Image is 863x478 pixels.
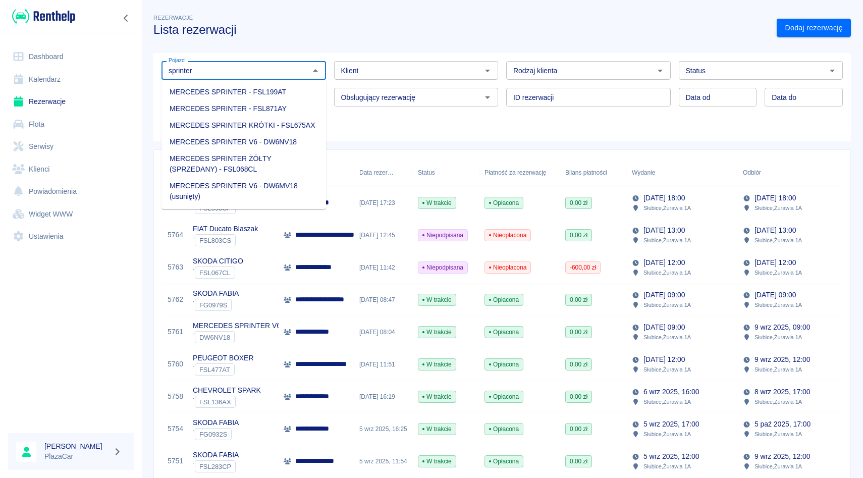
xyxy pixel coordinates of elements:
[754,419,811,430] p: 5 paź 2025, 17:00
[8,45,134,68] a: Dashboard
[566,328,591,337] span: 0,00 zł
[479,158,560,187] div: Płatność za rezerwację
[169,57,185,64] label: Pojazd
[777,19,851,37] a: Dodaj rezerwację
[566,392,591,401] span: 0,00 zł
[8,135,134,158] a: Serwisy
[279,158,354,187] div: Klient
[485,231,530,240] span: Nieopłacona
[195,237,235,244] span: FSL803CS
[418,231,467,240] span: Niepodpisana
[193,363,253,376] div: `
[195,269,235,277] span: FSL067CL
[566,198,591,207] span: 0,00 zł
[161,150,326,178] li: MERCEDES SPRINTER ŻÓŁTY (SPRZEDANY) - FSL068CL
[168,456,183,466] a: 5751
[485,392,523,401] span: Opłacona
[643,333,691,342] p: Słubice , Żurawia 1A
[12,8,75,25] img: Renthelp logo
[480,90,495,104] button: Otwórz
[643,257,685,268] p: [DATE] 12:00
[643,462,691,471] p: Słubice , Żurawia 1A
[8,203,134,226] a: Widget WWW
[485,424,523,434] span: Opłacona
[643,451,699,462] p: 5 wrz 2025, 12:00
[168,423,183,434] a: 5754
[168,230,183,240] a: 5764
[354,219,413,251] div: [DATE] 12:45
[44,451,109,462] p: PlazaCar
[418,392,456,401] span: W trakcie
[643,419,699,430] p: 5 wrz 2025, 17:00
[418,295,456,304] span: W trakcie
[643,387,699,397] p: 6 wrz 2025, 16:00
[643,430,691,439] p: Słubice , Żurawia 1A
[354,187,413,219] div: [DATE] 17:23
[193,450,239,460] p: SKODA FABIA
[354,316,413,348] div: [DATE] 08:04
[761,166,775,180] button: Sort
[632,158,655,187] div: Wydanie
[754,203,802,213] p: Słubice , Żurawia 1A
[754,290,796,300] p: [DATE] 09:00
[193,288,239,299] p: SKODA FABIA
[168,262,183,273] a: 5763
[754,225,796,236] p: [DATE] 13:00
[679,88,757,107] input: DD.MM.YYYY
[754,365,802,374] p: Słubice , Żurawia 1A
[643,365,691,374] p: Słubice , Żurawia 1A
[643,268,691,277] p: Słubice , Żurawia 1A
[195,431,231,438] span: FG0932S
[643,354,685,365] p: [DATE] 12:00
[418,360,456,369] span: W trakcie
[413,158,479,187] div: Status
[8,113,134,136] a: Flota
[161,100,326,117] li: MERCEDES SPRINTER - FSL871AY
[354,445,413,477] div: 5 wrz 2025, 11:54
[643,203,691,213] p: Słubice , Żurawia 1A
[161,84,326,100] li: MERCEDES SPRINTER - FSL199AT
[754,430,802,439] p: Słubice , Żurawia 1A
[195,366,234,374] span: FSL477AT
[484,158,547,187] div: Płatność za rezerwację
[754,268,802,277] p: Słubice , Żurawia 1A
[560,158,627,187] div: Bilans płatności
[485,360,523,369] span: Opłacona
[394,166,408,180] button: Sort
[485,457,523,466] span: Opłacona
[193,321,281,331] p: MERCEDES SPRINTER V6
[754,397,802,406] p: Słubice , Żurawia 1A
[643,300,691,309] p: Słubice , Żurawia 1A
[168,327,183,337] a: 5761
[738,158,849,187] div: Odbiór
[643,290,685,300] p: [DATE] 09:00
[754,354,810,365] p: 9 wrz 2025, 12:00
[418,198,456,207] span: W trakcie
[754,300,802,309] p: Słubice , Żurawia 1A
[195,463,235,470] span: FSL283CP
[193,385,261,396] p: CHEVROLET SPARK
[565,158,607,187] div: Bilans płatności
[168,294,183,305] a: 5762
[8,180,134,203] a: Powiadomienia
[161,178,326,205] li: MERCEDES SPRINTER V6 - DW6MV18 (usunięty)
[653,64,667,78] button: Otwórz
[193,299,239,311] div: `
[566,457,591,466] span: 0,00 zł
[643,397,691,406] p: Słubice , Żurawia 1A
[354,251,413,284] div: [DATE] 11:42
[308,64,322,78] button: Zamknij
[485,198,523,207] span: Opłacona
[354,284,413,316] div: [DATE] 08:47
[480,64,495,78] button: Otwórz
[354,381,413,413] div: [DATE] 16:19
[193,234,258,246] div: `
[8,225,134,248] a: Ustawienia
[566,263,600,272] span: -600,00 zł
[168,359,183,369] a: 5760
[161,117,326,134] li: MERCEDES SPRINTER KRÓTKI - FSL675AX
[825,64,839,78] button: Otwórz
[418,424,456,434] span: W trakcie
[566,424,591,434] span: 0,00 zł
[643,225,685,236] p: [DATE] 13:00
